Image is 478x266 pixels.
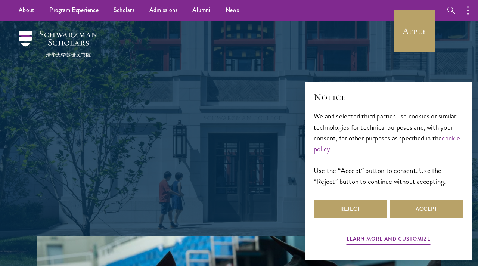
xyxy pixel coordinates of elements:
h2: Notice [314,91,463,103]
a: Apply [394,10,435,52]
button: Learn more and customize [347,234,431,246]
img: Schwarzman Scholars [19,31,97,57]
div: We and selected third parties use cookies or similar technologies for technical purposes and, wit... [314,111,463,186]
button: Reject [314,200,387,218]
a: cookie policy [314,133,460,154]
button: Accept [390,200,463,218]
